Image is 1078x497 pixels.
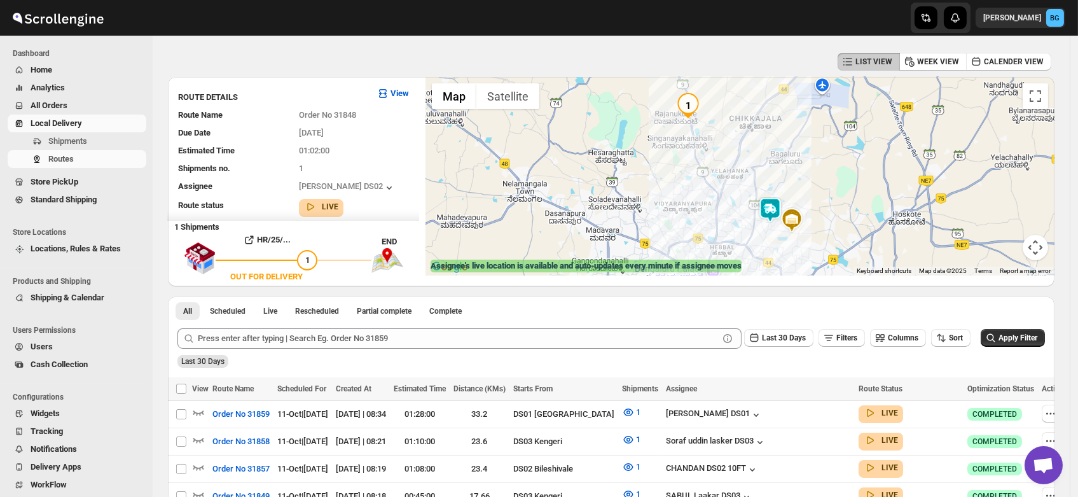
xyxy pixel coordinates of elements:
[305,255,310,265] span: 1
[453,408,506,421] div: 33.2
[13,392,146,402] span: Configurations
[178,91,366,104] h3: ROUTE DETAILS
[881,409,898,417] b: LIVE
[369,83,417,104] button: View
[13,48,146,59] span: Dashboard
[838,53,900,71] button: LIST VIEW
[513,463,614,475] div: DS02 Bileshivale
[299,110,356,120] span: Order No 31848
[984,57,1044,67] span: CALENDER VIEW
[972,409,1017,419] span: COMPLETED
[8,132,146,150] button: Shipments
[8,423,146,440] button: Tracking
[178,146,235,155] span: Estimated Time
[31,293,104,302] span: Shipping & Calendar
[31,342,53,351] span: Users
[212,384,254,393] span: Route Name
[10,2,106,34] img: ScrollEngine
[855,57,892,67] span: LIST VIEW
[881,463,898,472] b: LIVE
[622,384,658,393] span: Shipments
[192,384,209,393] span: View
[8,440,146,458] button: Notifications
[976,8,1065,28] button: User menu
[295,306,339,316] span: Rescheduled
[210,306,245,316] span: Scheduled
[453,435,506,448] div: 23.6
[744,329,813,347] button: Last 30 Days
[31,244,121,253] span: Locations, Rules & Rates
[1025,446,1063,484] div: Open chat
[299,181,396,194] button: [PERSON_NAME] DS02
[176,302,200,320] button: All routes
[666,436,766,449] div: Soraf uddin lasker DS03
[666,463,759,476] button: CHANDAN DS02 10FT
[216,230,317,250] button: HR/25/...
[31,118,82,128] span: Local Delivery
[881,436,898,445] b: LIVE
[972,464,1017,474] span: COMPLETED
[31,444,77,454] span: Notifications
[31,462,81,472] span: Delivery Apps
[857,267,911,276] button: Keyboard shortcuts
[636,435,640,444] span: 1
[394,463,446,475] div: 01:08:00
[178,128,211,137] span: Due Date
[919,267,967,274] span: Map data ©2025
[178,181,212,191] span: Assignee
[864,434,898,447] button: LIVE
[31,177,78,186] span: Store PickUp
[31,480,67,489] span: WorkFlow
[513,435,614,448] div: DS03 Kengeri
[453,463,506,475] div: 23.4
[8,150,146,168] button: Routes
[666,409,763,421] button: [PERSON_NAME] DS01
[394,408,446,421] div: 01:28:00
[371,248,403,272] img: trip_end.png
[476,83,539,109] button: Show satellite imagery
[336,384,371,393] span: Created At
[31,65,52,74] span: Home
[277,384,326,393] span: Scheduled For
[168,216,219,232] b: 1 Shipments
[31,83,65,92] span: Analytics
[205,404,277,424] button: Order No 31859
[966,53,1051,71] button: CALENDER VIEW
[1023,83,1048,109] button: Toggle fullscreen view
[13,325,146,335] span: Users Permissions
[212,435,270,448] span: Order No 31858
[205,459,277,479] button: Order No 31857
[967,384,1034,393] span: Optimization Status
[762,333,806,342] span: Last 30 Days
[8,61,146,79] button: Home
[949,333,963,342] span: Sort
[205,431,277,452] button: Order No 31858
[304,200,338,213] button: LIVE
[212,408,270,421] span: Order No 31859
[636,407,640,417] span: 1
[917,57,959,67] span: WEEK VIEW
[8,458,146,476] button: Delivery Apps
[983,13,1041,23] p: [PERSON_NAME]
[299,146,329,155] span: 01:02:00
[31,195,97,204] span: Standard Shipping
[299,128,324,137] span: [DATE]
[263,306,277,316] span: Live
[819,329,865,347] button: Filters
[31,409,60,418] span: Widgets
[999,333,1037,342] span: Apply Filter
[636,462,640,472] span: 1
[230,270,303,283] div: OUT FOR DELIVERY
[666,384,697,393] span: Assignee
[429,306,462,316] span: Complete
[981,329,1045,347] button: Apply Filter
[432,83,476,109] button: Show street map
[453,384,506,393] span: Distance (KMs)
[1023,235,1048,260] button: Map camera controls
[1051,14,1060,22] text: BG
[299,164,303,173] span: 1
[198,328,719,349] input: Press enter after typing | Search Eg. Order No 31859
[277,437,328,446] span: 11-Oct | [DATE]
